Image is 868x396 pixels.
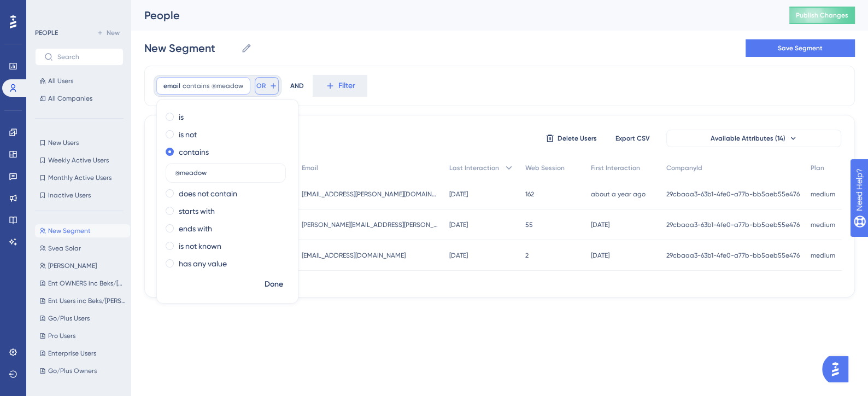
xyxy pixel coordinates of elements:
span: Publish Changes [796,11,848,20]
input: Search [57,53,114,61]
label: starts with [179,205,215,218]
button: Svea Solar [35,242,130,255]
button: All Users [35,74,124,88]
div: People [144,8,762,23]
button: Ent Users inc Beks/[PERSON_NAME] [35,294,130,307]
button: New Users [35,136,124,149]
span: Need Help? [26,3,68,16]
span: Filter [338,79,355,92]
span: Email [302,164,318,172]
span: Web Session [525,164,565,172]
div: AND [290,75,304,97]
span: Ent Users inc Beks/[PERSON_NAME] [48,296,126,305]
div: PEOPLE [35,28,58,37]
time: [DATE] [449,221,468,229]
button: Go/Plus Owners [35,364,130,377]
button: OR [255,77,279,95]
button: New [93,26,124,39]
span: New Segment [48,226,91,235]
span: First Interaction [591,164,640,172]
input: Segment Name [144,40,237,56]
button: New Segment [35,224,130,237]
button: [PERSON_NAME] [35,259,130,272]
label: contains [179,145,209,159]
button: Save Segment [746,39,855,57]
button: Enterprise Users [35,347,130,360]
span: Delete Users [558,134,597,143]
span: medium [811,190,835,199]
button: Inactive Users [35,189,124,202]
button: All Companies [35,92,124,105]
span: Save Segment [778,44,823,53]
time: [DATE] [449,190,468,198]
span: Ent OWNERS inc Beks/[PERSON_NAME] [48,279,126,288]
span: 29cbaaa3-63b1-4fe0-a77b-bb5aeb55e476 [666,251,800,260]
span: Weekly Active Users [48,156,109,165]
span: Monthly Active Users [48,173,112,182]
time: [DATE] [449,252,468,259]
button: Done [259,275,289,294]
span: Inactive Users [48,191,91,200]
span: [EMAIL_ADDRESS][PERSON_NAME][DOMAIN_NAME] [302,190,438,199]
button: Go/Plus Users [35,312,130,325]
span: medium [811,220,835,229]
span: Plan [811,164,824,172]
button: Pro Users [35,329,130,342]
span: 2 [525,251,529,260]
label: is not known [179,240,221,253]
span: New Users [48,138,79,147]
button: Delete Users [544,130,599,147]
span: 29cbaaa3-63b1-4fe0-a77b-bb5aeb55e476 [666,190,800,199]
span: All Companies [48,94,92,103]
span: email [163,81,180,90]
span: Done [265,278,283,291]
time: about a year ago [591,190,646,198]
button: Weekly Active Users [35,154,124,167]
time: [DATE] [591,221,609,229]
span: Enterprise Users [48,349,96,358]
span: Pro Users [48,331,75,340]
time: [DATE] [591,252,609,259]
span: New [107,28,120,37]
span: OR [256,81,266,90]
span: Go/Plus Owners [48,366,97,375]
span: Last Interaction [449,164,499,172]
span: All Users [48,77,73,85]
button: Export CSV [605,130,660,147]
button: Ent OWNERS inc Beks/[PERSON_NAME] [35,277,130,290]
button: Filter [313,75,367,97]
span: CompanyId [666,164,702,172]
label: has any value [179,257,227,270]
span: 162 [525,190,534,199]
label: ends with [179,222,212,235]
span: @meadow [212,81,243,90]
span: 29cbaaa3-63b1-4fe0-a77b-bb5aeb55e476 [666,220,800,229]
span: Available Attributes (14) [711,134,785,143]
span: [EMAIL_ADDRESS][DOMAIN_NAME] [302,251,406,260]
button: Available Attributes (14) [666,130,841,147]
span: contains [183,81,209,90]
label: does not contain [179,187,237,200]
input: Type the value [175,169,277,177]
span: 55 [525,220,533,229]
button: Monthly Active Users [35,171,124,184]
span: [PERSON_NAME][EMAIL_ADDRESS][PERSON_NAME][DOMAIN_NAME] [302,220,438,229]
iframe: UserGuiding AI Assistant Launcher [822,353,855,386]
label: is [179,110,184,124]
button: Publish Changes [789,7,855,24]
span: Export CSV [615,134,650,143]
span: Go/Plus Users [48,314,90,323]
span: [PERSON_NAME] [48,261,97,270]
label: is not [179,128,197,141]
span: medium [811,251,835,260]
span: Svea Solar [48,244,81,253]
